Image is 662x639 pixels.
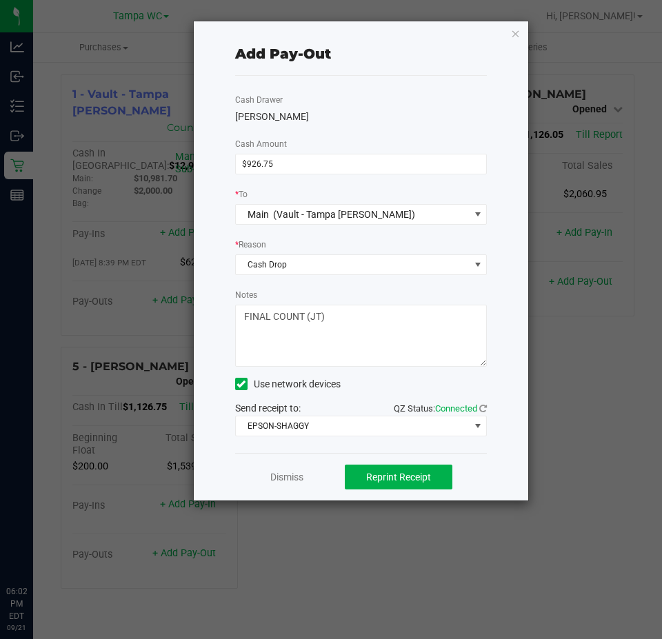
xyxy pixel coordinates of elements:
[236,255,470,274] span: Cash Drop
[235,403,301,414] span: Send receipt to:
[248,209,269,220] span: Main
[235,43,331,64] div: Add Pay-Out
[235,139,287,149] span: Cash Amount
[270,470,303,485] a: Dismiss
[236,416,470,436] span: EPSON-SHAGGY
[235,377,341,392] label: Use network devices
[273,209,415,220] span: (Vault - Tampa [PERSON_NAME])
[366,471,431,483] span: Reprint Receipt
[394,403,487,414] span: QZ Status:
[235,239,266,251] label: Reason
[235,188,248,201] label: To
[435,403,477,414] span: Connected
[14,529,55,570] iframe: Resource center
[235,110,488,124] div: [PERSON_NAME]
[235,94,283,106] label: Cash Drawer
[235,289,257,301] label: Notes
[345,465,452,489] button: Reprint Receipt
